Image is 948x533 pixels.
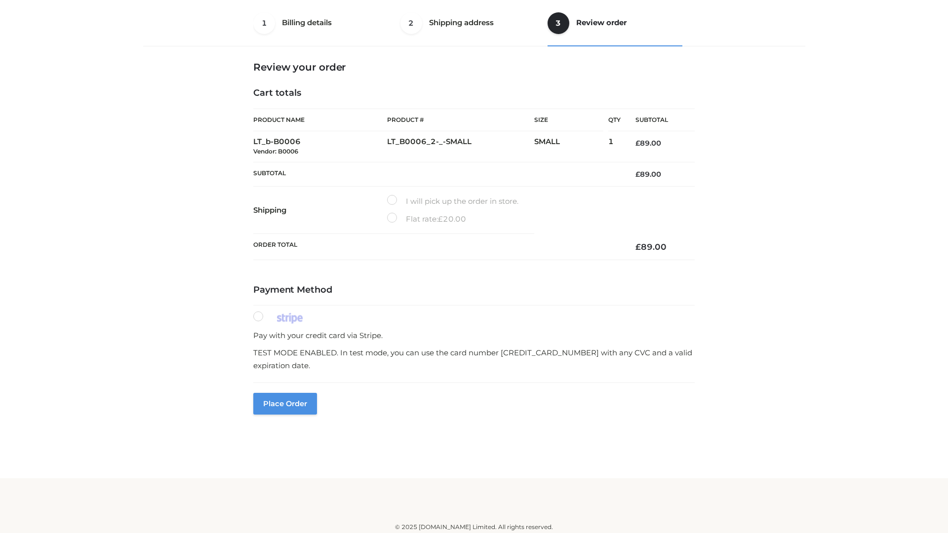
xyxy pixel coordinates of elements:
th: Subtotal [621,109,695,131]
bdi: 20.00 [438,214,466,224]
small: Vendor: B0006 [253,148,298,155]
th: Product Name [253,109,387,131]
div: © 2025 [DOMAIN_NAME] Limited. All rights reserved. [147,522,801,532]
td: LT_b-B0006 [253,131,387,162]
span: £ [635,139,640,148]
th: Subtotal [253,162,621,186]
h4: Payment Method [253,285,695,296]
th: Shipping [253,187,387,234]
button: Place order [253,393,317,415]
label: I will pick up the order in store. [387,195,518,208]
h4: Cart totals [253,88,695,99]
label: Flat rate: [387,213,466,226]
h3: Review your order [253,61,695,73]
th: Product # [387,109,534,131]
p: TEST MODE ENABLED. In test mode, you can use the card number [CREDIT_CARD_NUMBER] with any CVC an... [253,346,695,372]
span: £ [635,170,640,179]
td: 1 [608,131,621,162]
bdi: 89.00 [635,170,661,179]
p: Pay with your credit card via Stripe. [253,329,695,342]
td: SMALL [534,131,608,162]
th: Size [534,109,603,131]
th: Order Total [253,234,621,260]
bdi: 89.00 [635,242,667,252]
td: LT_B0006_2-_-SMALL [387,131,534,162]
span: £ [438,214,443,224]
th: Qty [608,109,621,131]
bdi: 89.00 [635,139,661,148]
span: £ [635,242,641,252]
